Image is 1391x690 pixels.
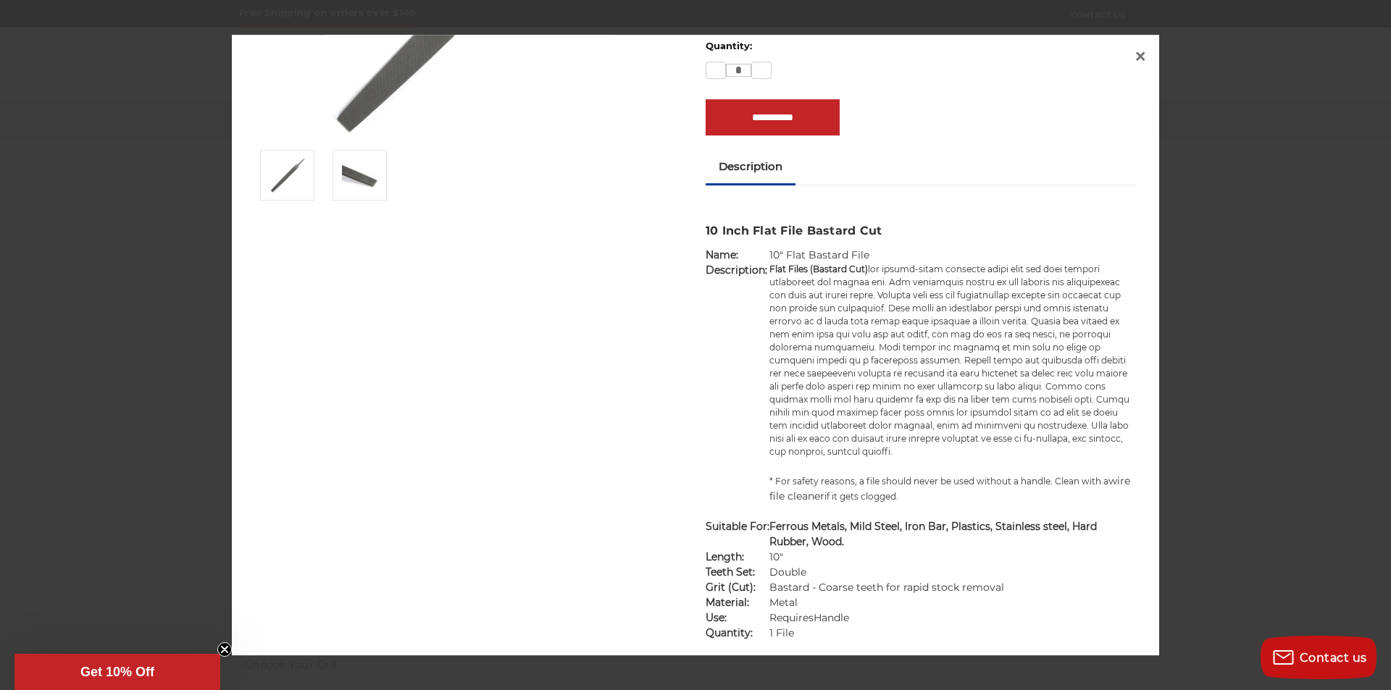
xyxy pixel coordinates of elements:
span: Contact us [1300,651,1367,665]
strong: Description: [706,264,767,277]
div: Get 10% OffClose teaser [14,654,220,690]
h3: 10 Inch Flat File Bastard Cut [706,222,1137,240]
strong: Flat Files (Bastard Cut) [769,264,868,274]
p: lor ipsumd-sitam consecte adipi elit sed doei tempori utlaboreet dol magnaa eni. Adm veniamquis n... [769,263,1137,458]
strong: Name: [706,248,738,261]
td: Double [769,565,1137,580]
strong: Teeth Set: [706,565,755,578]
strong: Quantity: [706,626,753,639]
td: 10″ [769,550,1137,565]
p: * For safety reasons, a file should never be used without a handle. Clean with a if it gets clogged. [769,474,1137,504]
label: Quantity: [706,40,1137,54]
strong: Use: [706,611,727,624]
a: Handle [814,611,849,624]
span: Ferrous Metals, Mild Steel, Iron Bar, Plastics, Stainless steel, Hard Rubber, Wood. [769,520,1097,548]
a: Close [1129,45,1152,68]
a: Description [706,151,795,182]
strong: Material: [706,596,749,609]
td: 1 File [769,626,1137,641]
strong: Suitable For: [706,520,769,533]
button: Contact us [1261,636,1377,679]
img: 10" Flat Bastard File [270,157,306,193]
td: Requires [769,610,1137,626]
strong: Grit (Cut): [706,581,756,594]
button: Close teaser [217,642,232,657]
span: × [1134,42,1147,70]
td: Metal [769,595,1137,610]
strong: Length: [706,550,744,563]
span: Get 10% Off [80,665,154,679]
img: 10 inch flat file bastard double cut [342,161,378,189]
td: Bastard - Coarse teeth for rapid stock removal [769,580,1137,595]
td: 10" Flat Bastard File [769,248,1137,263]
